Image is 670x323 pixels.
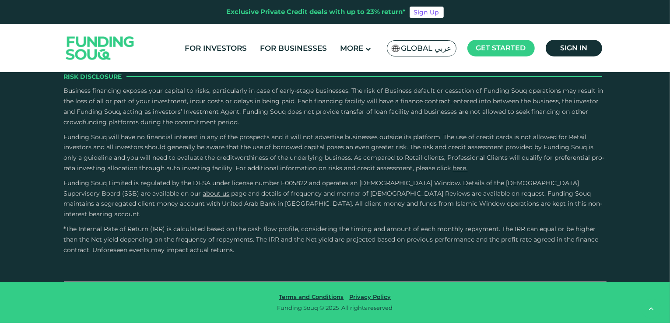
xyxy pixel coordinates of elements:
[401,43,452,53] span: Global عربي
[258,41,329,56] a: For Businesses
[57,26,143,70] img: Logo
[347,293,393,300] a: Privacy Policy
[203,190,230,197] a: About Us
[64,133,605,172] span: Funding Souq will have no financial interest in any of the prospects and it will not advertise bu...
[476,44,526,52] span: Get started
[410,7,444,18] a: Sign Up
[340,44,363,53] span: More
[64,190,603,218] span: and details of frequency and manner of [DEMOGRAPHIC_DATA] Reviews are available on request. Fundi...
[182,41,249,56] a: For Investors
[546,40,602,56] a: Sign in
[232,190,247,197] span: page
[560,44,587,52] span: Sign in
[326,304,339,311] span: 2025
[64,224,607,255] p: *The Internal Rate of Return (IRR) is calculated based on the cash flow profile, considering the ...
[392,45,400,52] img: SA Flag
[227,7,406,17] div: Exclusive Private Credit deals with up to 23% return*
[277,304,325,311] span: Funding Souq ©
[342,304,393,311] span: All rights reserved
[64,72,122,81] span: Risk Disclosure
[64,86,607,127] p: Business financing exposes your capital to risks, particularly in case of early-stage businesses....
[64,179,579,197] span: Funding Souq Limited is regulated by the DFSA under license number F005822 and operates an [DEMOG...
[277,293,346,300] a: Terms and Conditions
[642,299,661,319] button: back
[453,164,468,172] a: here.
